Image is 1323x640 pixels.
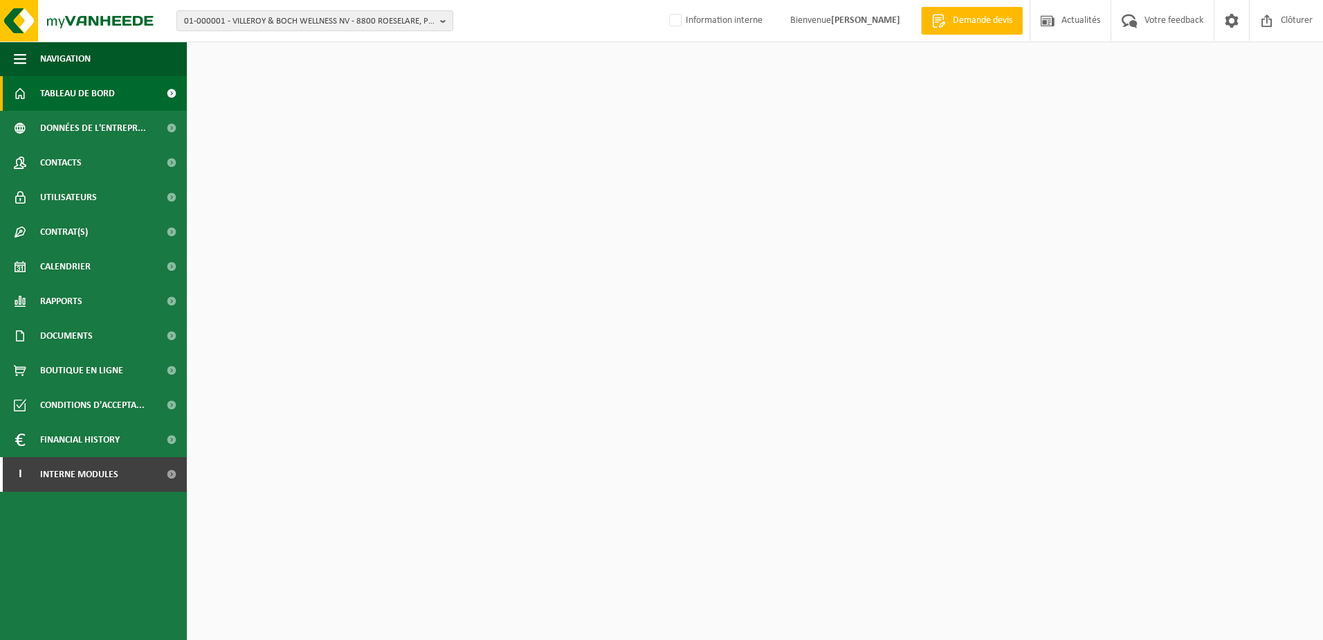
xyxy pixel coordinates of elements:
[40,388,145,423] span: Conditions d'accepta...
[666,10,763,31] label: Information interne
[40,215,88,249] span: Contrat(s)
[921,7,1023,35] a: Demande devis
[184,11,435,32] span: 01-000001 - VILLEROY & BOCH WELLNESS NV - 8800 ROESELARE, POPULIERSTRAAT 1
[831,15,900,26] strong: [PERSON_NAME]
[40,319,93,353] span: Documents
[40,145,82,180] span: Contacts
[14,457,26,492] span: I
[40,353,123,388] span: Boutique en ligne
[40,111,146,145] span: Données de l'entrepr...
[40,284,82,319] span: Rapports
[40,457,118,492] span: Interne modules
[40,76,115,111] span: Tableau de bord
[40,249,91,284] span: Calendrier
[40,423,120,457] span: Financial History
[40,42,91,76] span: Navigation
[40,180,97,215] span: Utilisateurs
[949,14,1016,28] span: Demande devis
[176,10,453,31] button: 01-000001 - VILLEROY & BOCH WELLNESS NV - 8800 ROESELARE, POPULIERSTRAAT 1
